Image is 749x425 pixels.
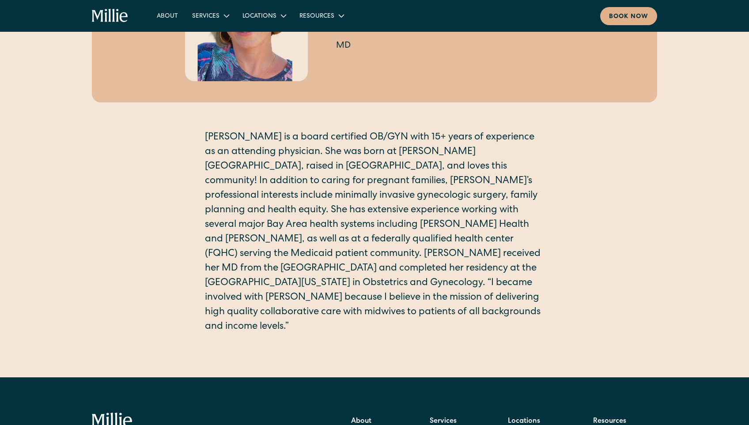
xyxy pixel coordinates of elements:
[609,12,648,22] div: Book now
[242,12,276,21] div: Locations
[600,7,657,25] a: Book now
[185,8,235,23] div: Services
[508,418,540,425] strong: Locations
[292,8,350,23] div: Resources
[593,418,626,425] strong: Resources
[192,12,219,21] div: Services
[205,335,544,349] p: ‍
[430,418,457,425] strong: Services
[336,39,564,53] h2: MD
[235,8,292,23] div: Locations
[92,9,129,23] a: home
[150,8,185,23] a: About
[299,12,334,21] div: Resources
[205,131,544,335] p: [PERSON_NAME] is a board certified OB/GYN with 15+ years of experience as an attending physician....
